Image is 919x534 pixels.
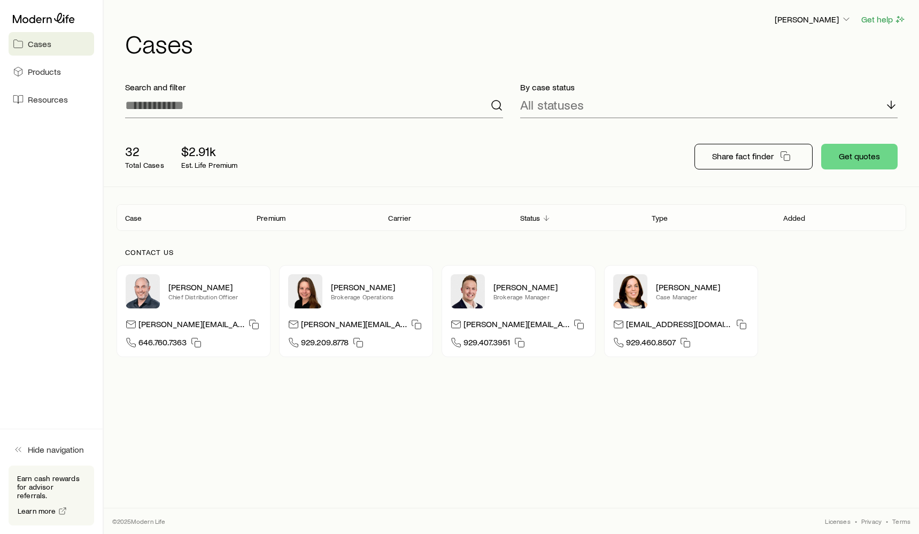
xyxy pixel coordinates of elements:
[886,517,888,525] span: •
[652,214,668,222] p: Type
[774,13,852,26] button: [PERSON_NAME]
[138,337,187,351] span: 646.760.7363
[9,466,94,525] div: Earn cash rewards for advisor referrals.Learn more
[112,517,166,525] p: © 2025 Modern Life
[861,517,882,525] a: Privacy
[125,161,164,169] p: Total Cases
[18,507,56,515] span: Learn more
[28,444,84,455] span: Hide navigation
[331,292,424,301] p: Brokerage Operations
[125,214,142,222] p: Case
[821,144,898,169] button: Get quotes
[28,94,68,105] span: Resources
[9,438,94,461] button: Hide navigation
[138,319,244,333] p: [PERSON_NAME][EMAIL_ADDRESS][DOMAIN_NAME]
[117,204,906,231] div: Client cases
[28,66,61,77] span: Products
[181,144,238,159] p: $2.91k
[168,292,261,301] p: Chief Distribution Officer
[126,274,160,308] img: Dan Pierson
[694,144,813,169] button: Share fact finder
[464,337,510,351] span: 929.407.3951
[613,274,647,308] img: Heather McKee
[9,88,94,111] a: Resources
[288,274,322,308] img: Ellen Wall
[775,14,852,25] p: [PERSON_NAME]
[493,292,586,301] p: Brokerage Manager
[656,282,749,292] p: [PERSON_NAME]
[825,517,850,525] a: Licenses
[626,319,732,333] p: [EMAIL_ADDRESS][DOMAIN_NAME]
[125,30,906,56] h1: Cases
[783,214,806,222] p: Added
[656,292,749,301] p: Case Manager
[712,151,774,161] p: Share fact finder
[125,248,898,257] p: Contact us
[451,274,485,308] img: Derek Wakefield
[861,13,906,26] button: Get help
[9,60,94,83] a: Products
[464,319,569,333] p: [PERSON_NAME][EMAIL_ADDRESS][DOMAIN_NAME]
[493,282,586,292] p: [PERSON_NAME]
[28,38,51,49] span: Cases
[388,214,411,222] p: Carrier
[181,161,238,169] p: Est. Life Premium
[125,144,164,159] p: 32
[257,214,285,222] p: Premium
[520,97,584,112] p: All statuses
[168,282,261,292] p: [PERSON_NAME]
[125,82,503,92] p: Search and filter
[892,517,910,525] a: Terms
[9,32,94,56] a: Cases
[520,214,540,222] p: Status
[855,517,857,525] span: •
[301,319,407,333] p: [PERSON_NAME][EMAIL_ADDRESS][DOMAIN_NAME]
[301,337,349,351] span: 929.209.8778
[331,282,424,292] p: [PERSON_NAME]
[626,337,676,351] span: 929.460.8507
[520,82,898,92] p: By case status
[17,474,86,500] p: Earn cash rewards for advisor referrals.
